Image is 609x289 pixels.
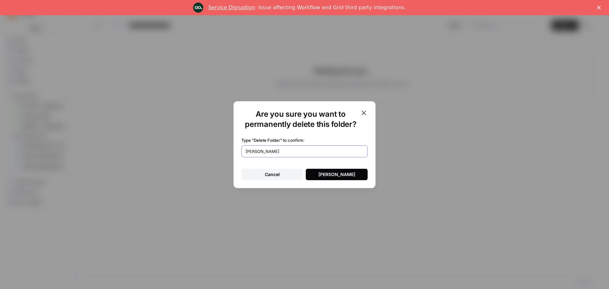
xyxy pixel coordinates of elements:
h1: Are you sure you want to permanently delete this folder? [241,109,360,129]
button: Cancel [241,169,303,180]
div: Cancel [265,171,280,178]
a: Service Disruption [208,4,255,10]
div: [PERSON_NAME] [318,171,355,178]
img: Profile image for Engineering [193,3,203,13]
button: [PERSON_NAME] [306,169,368,180]
div: : Issue affecting Workflow and Grid third party integrations. [208,4,406,11]
div: Close [597,6,603,10]
input: Enter "Delete Folder" [246,148,363,154]
label: Type "Delete Folder" to confirm: [241,137,368,143]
